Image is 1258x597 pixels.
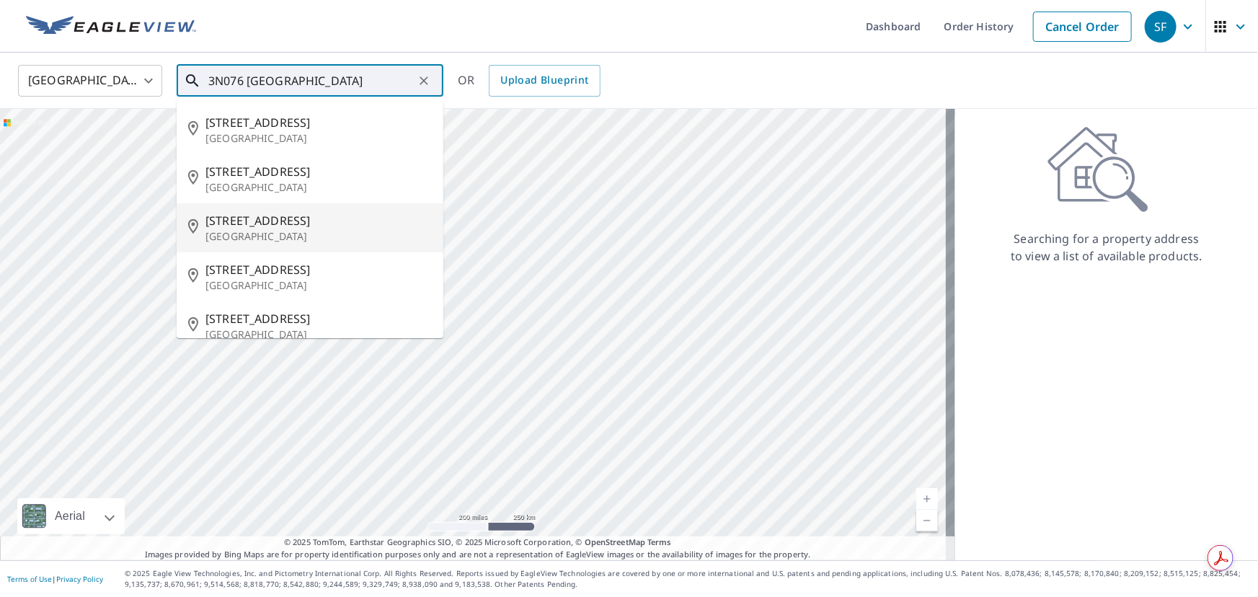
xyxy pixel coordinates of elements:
span: [STREET_ADDRESS] [205,310,432,327]
div: Aerial [50,498,89,534]
input: Search by address or latitude-longitude [208,61,414,101]
p: © 2025 Eagle View Technologies, Inc. and Pictometry International Corp. All Rights Reserved. Repo... [125,568,1251,590]
div: SF [1145,11,1177,43]
p: [GEOGRAPHIC_DATA] [205,131,432,146]
span: Upload Blueprint [500,71,588,89]
a: Terms of Use [7,574,52,584]
p: Searching for a property address to view a list of available products. [1010,230,1203,265]
p: [GEOGRAPHIC_DATA] [205,278,432,293]
a: Privacy Policy [56,574,103,584]
img: EV Logo [26,16,196,37]
a: Current Level 5, Zoom In [916,488,938,510]
div: Aerial [17,498,125,534]
a: Upload Blueprint [489,65,600,97]
button: Clear [414,71,434,91]
p: [GEOGRAPHIC_DATA] [205,229,432,244]
a: Cancel Order [1033,12,1132,42]
span: [STREET_ADDRESS] [205,212,432,229]
a: OpenStreetMap [585,536,645,547]
span: © 2025 TomTom, Earthstar Geographics SIO, © 2025 Microsoft Corporation, © [284,536,671,549]
p: [GEOGRAPHIC_DATA] [205,180,432,195]
span: [STREET_ADDRESS] [205,163,432,180]
span: [STREET_ADDRESS] [205,261,432,278]
div: [GEOGRAPHIC_DATA] [18,61,162,101]
a: Terms [647,536,671,547]
span: [STREET_ADDRESS] [205,114,432,131]
p: | [7,575,103,583]
div: OR [458,65,601,97]
p: [GEOGRAPHIC_DATA] [205,327,432,342]
a: Current Level 5, Zoom Out [916,510,938,531]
